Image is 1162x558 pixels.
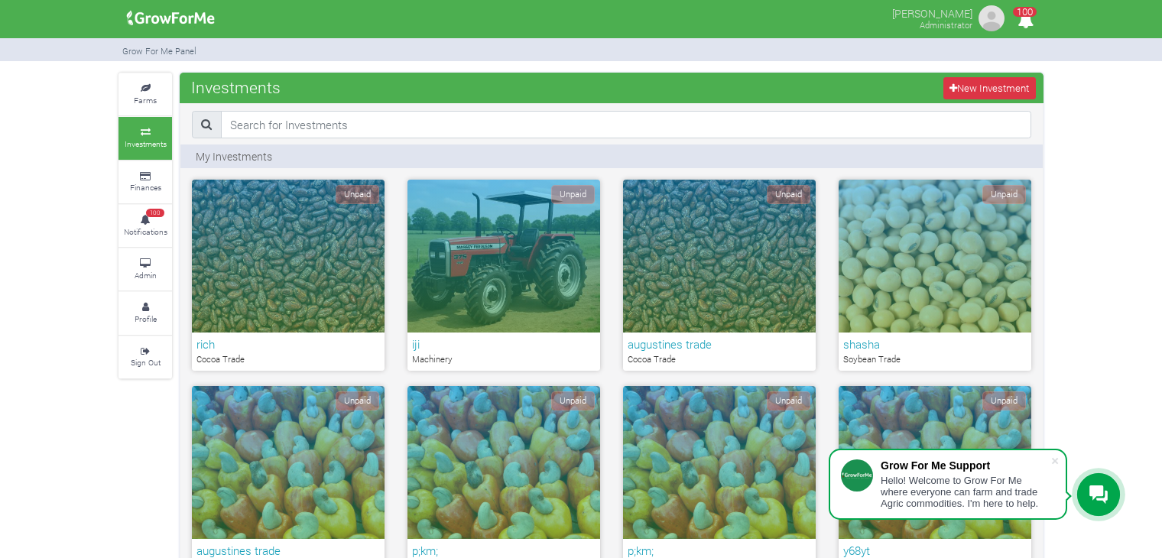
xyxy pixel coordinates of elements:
small: Profile [135,313,157,324]
small: Admin [135,270,157,281]
h6: y68yt [843,543,1027,557]
a: Unpaid shasha Soybean Trade [839,180,1031,371]
h6: augustines trade [628,337,811,351]
i: Notifications [1011,3,1040,37]
a: Unpaid iji Machinery [407,180,600,371]
a: Investments [118,117,172,159]
span: Unpaid [551,391,595,410]
div: Hello! Welcome to Grow For Me where everyone can farm and trade Agric commodities. I'm here to help. [881,475,1050,509]
a: Farms [118,73,172,115]
p: Machinery [412,353,596,366]
a: Finances [118,161,172,203]
p: Cocoa Trade [196,353,380,366]
p: My Investments [196,148,272,164]
a: Admin [118,248,172,290]
span: 100 [146,209,164,218]
a: Unpaid augustines trade Cocoa Trade [623,180,816,371]
a: New Investment [943,77,1036,99]
h6: shasha [843,337,1027,351]
p: [PERSON_NAME] [892,3,972,21]
small: Grow For Me Panel [122,45,196,57]
span: Unpaid [336,391,379,410]
small: Farms [134,95,157,105]
span: Investments [187,72,284,102]
small: Sign Out [131,357,161,368]
input: Search for Investments [221,111,1031,138]
p: Soybean Trade [843,353,1027,366]
img: growforme image [976,3,1007,34]
span: Unpaid [982,391,1026,410]
span: Unpaid [551,185,595,204]
h6: p;km; [628,543,811,557]
small: Notifications [124,226,167,237]
span: Unpaid [982,185,1026,204]
a: 100 [1011,15,1040,29]
span: Unpaid [336,185,379,204]
small: Administrator [920,19,972,31]
span: 100 [1013,7,1037,17]
h6: rich [196,337,380,351]
h6: augustines trade [196,543,380,557]
h6: p;km; [412,543,596,557]
a: Unpaid rich Cocoa Trade [192,180,385,371]
a: Profile [118,292,172,334]
small: Finances [130,182,161,193]
span: Unpaid [767,391,810,410]
a: Sign Out [118,336,172,378]
a: 100 Notifications [118,205,172,247]
div: Grow For Me Support [881,459,1050,472]
p: Cocoa Trade [628,353,811,366]
small: Investments [125,138,167,149]
h6: iji [412,337,596,351]
span: Unpaid [767,185,810,204]
img: growforme image [122,3,220,34]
